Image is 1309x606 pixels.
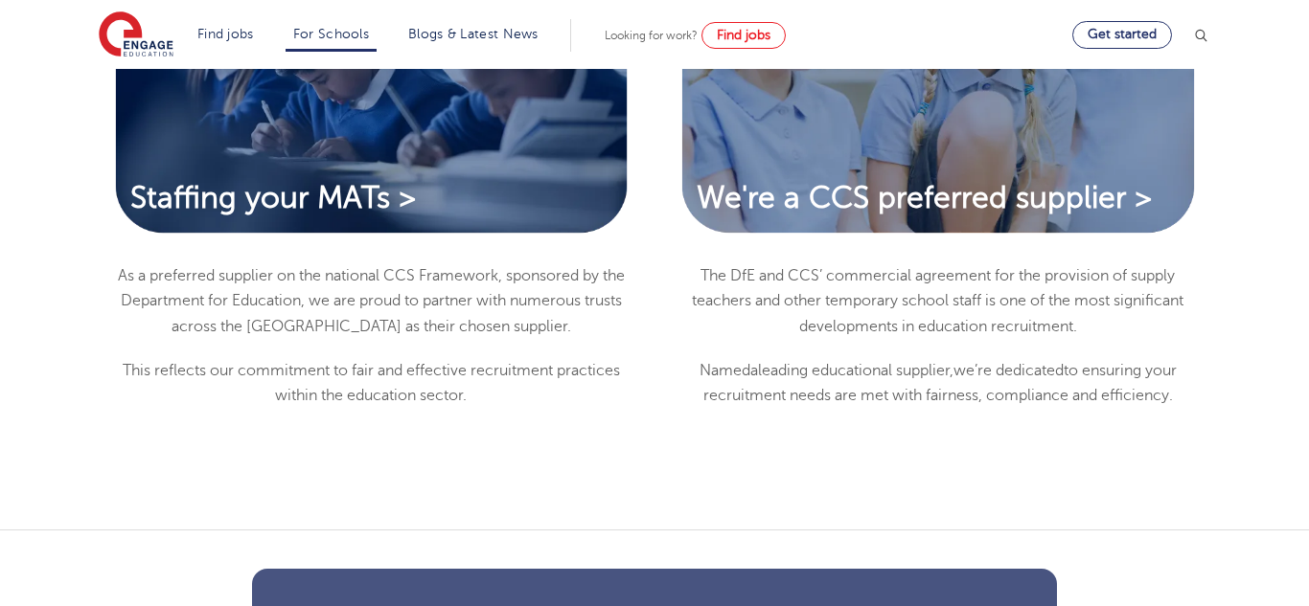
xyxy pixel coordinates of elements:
[701,22,786,49] a: Find jobs
[99,11,173,59] img: Engage Education
[700,362,750,379] span: Named
[717,28,770,42] span: Find jobs
[293,27,369,41] a: For Schools
[697,181,1152,214] span: We're a CCS preferred supplier >
[605,29,698,42] span: Looking for work?
[812,362,950,379] span: educational supplier
[953,362,1064,379] span: we’re dedicated
[758,362,808,379] span: leading
[111,358,632,409] p: This reflects our commitment to fair and effective recruitment practices within the education sec...
[111,180,435,216] a: Staffing your MATs >
[1064,362,1078,379] span: to
[750,362,758,379] span: a
[1072,21,1172,49] a: Get started
[677,263,1199,339] p: The DfE and CCS’ commercial agreement for the provision of supply teachers and other temporary sc...
[130,181,416,214] span: Staffing your MATs >
[408,27,539,41] a: Blogs & Latest News
[677,180,1171,216] a: We're a CCS preferred supplier >
[111,263,632,339] p: As a preferred supplier on the national CCS Framework, sponsored by the Department for Education,...
[950,362,953,379] span: ,
[197,27,254,41] a: Find jobs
